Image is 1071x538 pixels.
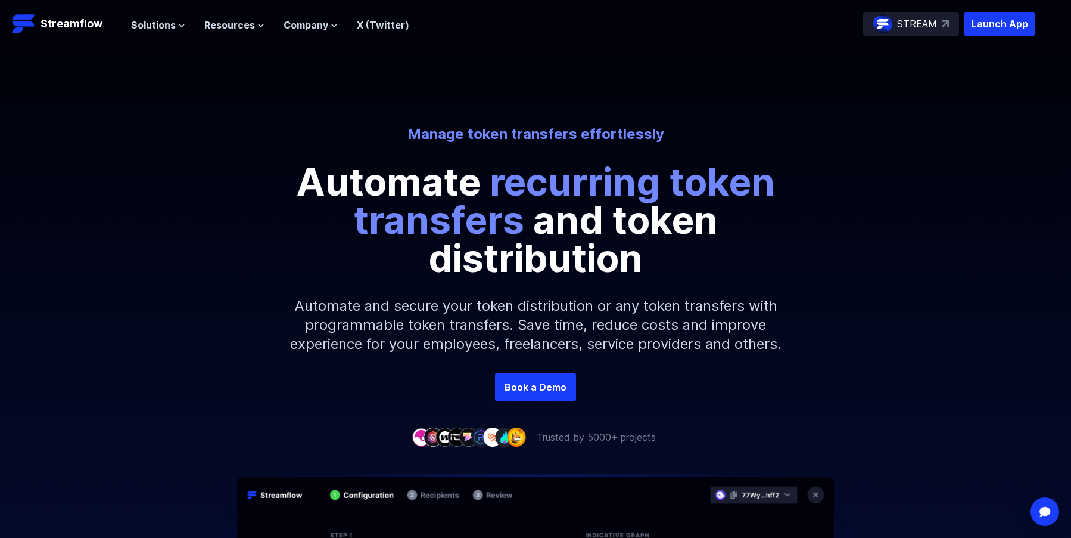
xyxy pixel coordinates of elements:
[357,19,409,31] a: X (Twitter)
[942,20,949,27] img: top-right-arrow.svg
[279,277,792,373] p: Automate and secure your token distribution or any token transfers with programmable token transf...
[897,17,937,31] p: STREAM
[284,18,338,32] button: Company
[412,428,431,446] img: company-1
[495,428,514,446] img: company-8
[495,373,576,401] a: Book a Demo
[131,18,176,32] span: Solutions
[537,430,656,444] p: Trusted by 5000+ projects
[204,18,264,32] button: Resources
[12,12,36,36] img: Streamflow Logo
[41,16,102,32] p: Streamflow
[1030,497,1059,526] div: Open Intercom Messenger
[267,163,804,277] p: Automate and token distribution
[447,428,466,446] img: company-4
[435,428,454,446] img: company-3
[131,18,185,32] button: Solutions
[471,428,490,446] img: company-6
[12,12,119,36] a: Streamflow
[507,428,526,446] img: company-9
[863,12,959,36] a: STREAM
[483,428,502,446] img: company-7
[873,14,892,33] img: streamflow-logo-circle.png
[206,125,865,144] p: Manage token transfers effortlessly
[284,18,328,32] span: Company
[964,12,1035,36] button: Launch App
[354,159,775,243] span: recurring token transfers
[459,428,478,446] img: company-5
[204,18,255,32] span: Resources
[424,428,443,446] img: company-2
